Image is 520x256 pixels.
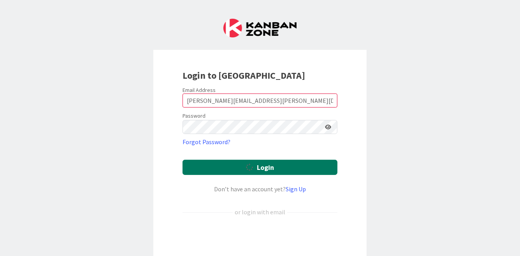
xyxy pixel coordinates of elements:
[183,137,230,147] a: Forgot Password?
[223,19,297,37] img: Kanban Zone
[183,87,216,94] label: Email Address
[183,69,305,81] b: Login to [GEOGRAPHIC_DATA]
[183,112,206,120] label: Password
[233,207,287,217] div: or login with email
[286,185,306,193] a: Sign Up
[183,184,337,194] div: Don’t have an account yet?
[183,160,337,175] button: Login
[179,230,341,247] iframe: Sign in with Google Button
